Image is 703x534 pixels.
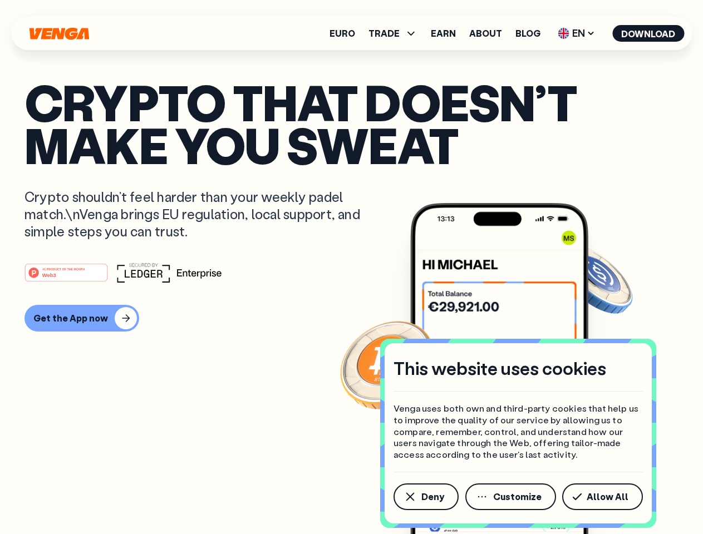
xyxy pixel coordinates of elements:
button: Allow All [562,483,643,510]
tspan: Web3 [42,271,56,278]
p: Crypto shouldn’t feel harder than your weekly padel match.\nVenga brings EU regulation, local sup... [24,188,376,240]
h4: This website uses cookies [394,357,606,380]
span: TRADE [368,29,400,38]
a: About [469,29,502,38]
a: Get the App now [24,305,679,332]
div: Get the App now [33,313,108,324]
tspan: #1 PRODUCT OF THE MONTH [42,267,85,270]
button: Get the App now [24,305,139,332]
button: Customize [465,483,556,510]
span: TRADE [368,27,417,40]
img: Bitcoin [338,314,438,414]
span: Deny [421,492,444,501]
p: Venga uses both own and third-party cookies that help us to improve the quality of our service by... [394,403,643,461]
svg: Home [28,27,90,40]
a: Euro [330,29,355,38]
a: Earn [431,29,456,38]
a: #1 PRODUCT OF THE MONTHWeb3 [24,270,108,284]
p: Crypto that doesn’t make you sweat [24,81,679,166]
img: USDC coin [555,239,635,319]
button: Download [612,25,684,42]
span: EN [554,24,599,42]
span: Allow All [587,492,628,501]
button: Deny [394,483,459,510]
img: flag-uk [558,28,569,39]
a: Blog [515,29,540,38]
span: Customize [493,492,542,501]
